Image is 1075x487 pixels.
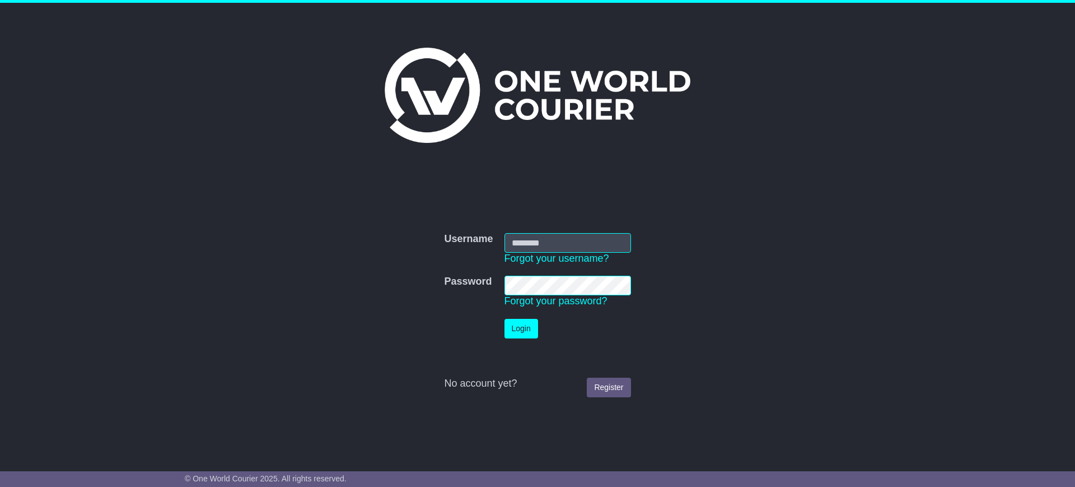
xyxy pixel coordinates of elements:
button: Login [504,319,538,338]
div: No account yet? [444,378,630,390]
label: Password [444,276,492,288]
a: Register [587,378,630,397]
a: Forgot your username? [504,253,609,264]
label: Username [444,233,493,245]
span: © One World Courier 2025. All rights reserved. [185,474,347,483]
a: Forgot your password? [504,295,607,307]
img: One World [385,48,690,143]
